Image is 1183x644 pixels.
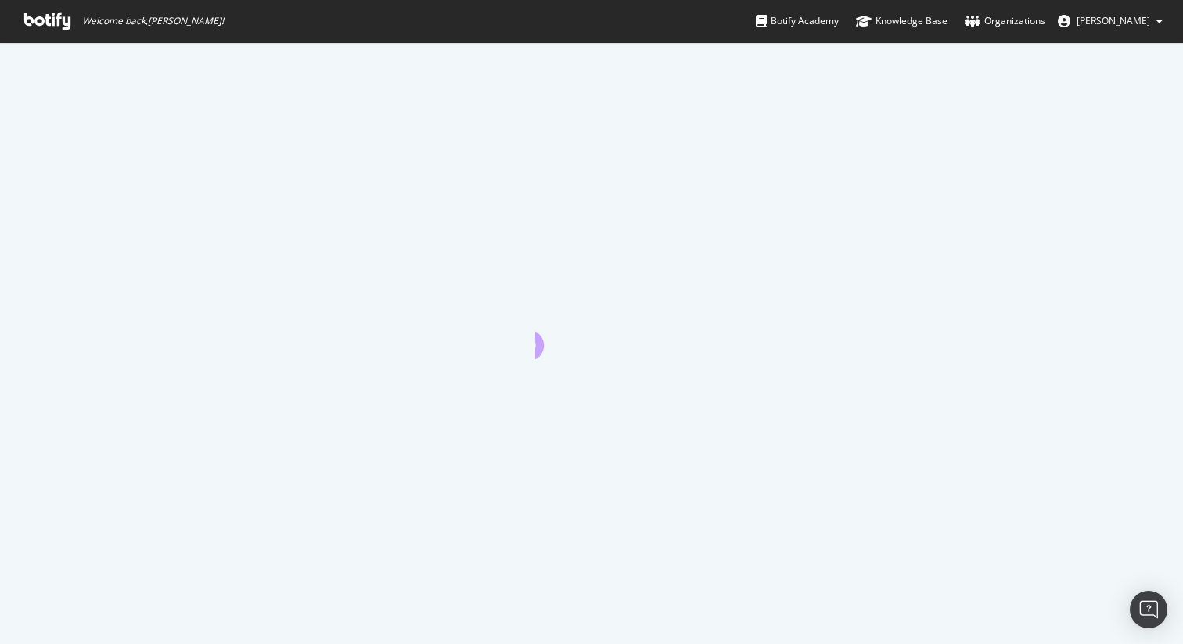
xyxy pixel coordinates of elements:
div: animation [535,303,648,359]
span: Welcome back, [PERSON_NAME] ! [82,15,224,27]
button: [PERSON_NAME] [1045,9,1175,34]
div: Organizations [965,13,1045,29]
span: Erwan BOULLé [1077,14,1150,27]
div: Open Intercom Messenger [1130,591,1167,628]
div: Knowledge Base [856,13,947,29]
div: Botify Academy [756,13,839,29]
